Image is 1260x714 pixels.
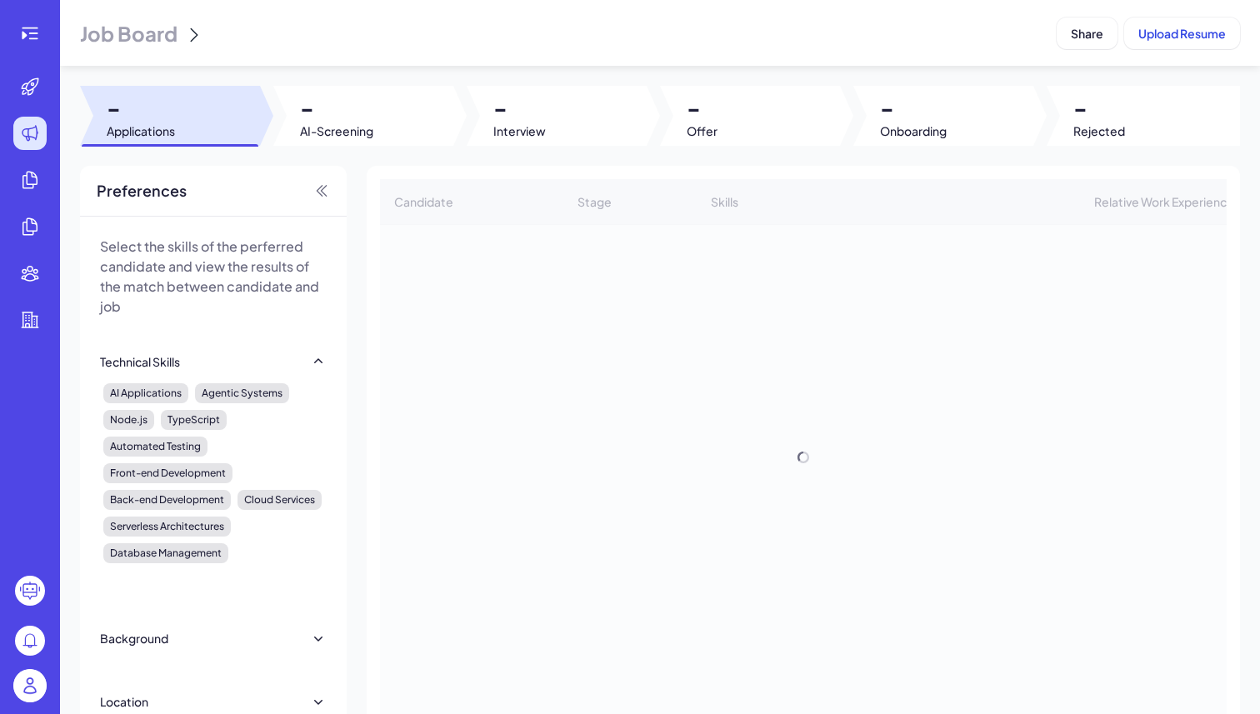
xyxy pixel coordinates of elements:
div: Front-end Development [103,463,232,483]
span: - [687,92,717,122]
div: Back-end Development [103,490,231,510]
p: Select the skills of the perferred candidate and view the results of the match between candidate ... [100,237,327,317]
span: AI-Screening [300,122,373,139]
span: Upload Resume [1138,26,1226,41]
span: Share [1071,26,1103,41]
span: - [493,92,546,122]
div: Serverless Architectures [103,517,231,537]
button: Upload Resume [1124,17,1240,49]
div: TypeScript [161,410,227,430]
span: - [880,92,947,122]
span: - [1073,92,1125,122]
span: Offer [687,122,717,139]
div: Location [100,693,148,710]
div: Agentic Systems [195,383,289,403]
span: Onboarding [880,122,947,139]
img: user_logo.png [13,669,47,702]
span: Rejected [1073,122,1125,139]
button: Share [1057,17,1117,49]
span: - [300,92,373,122]
div: Automated Testing [103,437,207,457]
span: Preferences [97,179,187,202]
div: Database Management [103,543,228,563]
span: - [107,92,175,122]
span: Applications [107,122,175,139]
div: Background [100,630,168,647]
div: AI Applications [103,383,188,403]
div: Technical Skills [100,353,180,370]
span: Interview [493,122,546,139]
div: Cloud Services [237,490,322,510]
div: Node.js [103,410,154,430]
span: Job Board [80,20,177,47]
